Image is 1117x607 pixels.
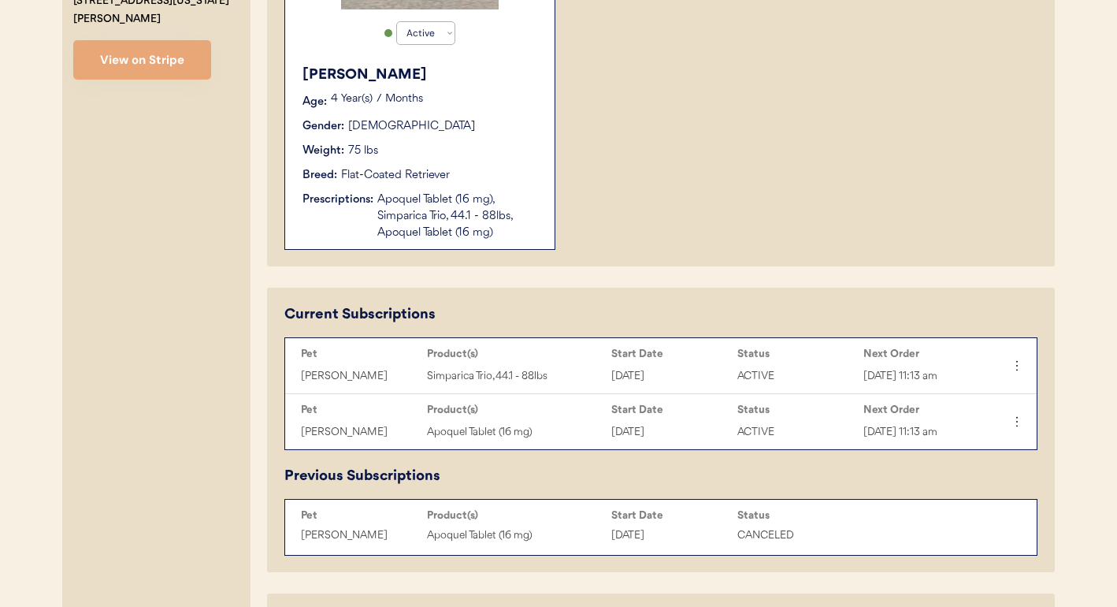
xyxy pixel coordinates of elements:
[284,466,440,487] div: Previous Subscriptions
[611,367,729,385] div: [DATE]
[863,404,982,416] div: Next Order
[427,527,603,545] div: Apoquel Tablet (16 mg)
[348,143,378,159] div: 75 lbs
[427,423,603,441] div: Apoquel Tablet (16 mg)
[302,65,539,86] div: [PERSON_NAME]
[611,423,729,441] div: [DATE]
[302,167,337,184] div: Breed:
[737,367,855,385] div: ACTIVE
[348,118,475,135] div: [DEMOGRAPHIC_DATA]
[377,192,539,241] div: Apoquel Tablet (16 mg), Simparica Trio, 44.1 - 88lbs, Apoquel Tablet (16 mg)
[301,367,419,385] div: [PERSON_NAME]
[302,118,344,135] div: Gender:
[737,527,855,545] div: CANCELED
[427,404,603,416] div: Product(s)
[611,404,729,416] div: Start Date
[427,348,603,360] div: Product(s)
[863,348,982,360] div: Next Order
[302,94,327,110] div: Age:
[863,423,982,441] div: [DATE] 11:13 am
[331,94,539,105] p: 4 Year(s) 7 Months
[284,304,436,326] div: Current Subscriptions
[427,509,603,522] div: Product(s)
[301,527,419,545] div: [PERSON_NAME]
[737,404,855,416] div: Status
[301,423,419,441] div: [PERSON_NAME]
[301,404,419,416] div: Pet
[341,167,450,184] div: Flat-Coated Retriever
[611,509,729,522] div: Start Date
[427,367,603,385] div: Simparica Trio, 44.1 - 88lbs
[301,348,419,360] div: Pet
[302,192,373,208] div: Prescriptions:
[863,367,982,385] div: [DATE] 11:13 am
[611,348,729,360] div: Start Date
[73,40,211,80] button: View on Stripe
[737,423,855,441] div: ACTIVE
[302,143,344,159] div: Weight:
[737,509,855,522] div: Status
[611,527,729,545] div: [DATE]
[737,348,855,360] div: Status
[301,509,419,522] div: Pet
